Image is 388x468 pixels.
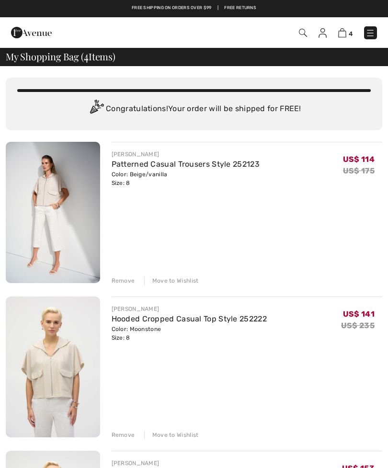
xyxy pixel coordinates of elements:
a: Hooded Cropped Casual Top Style 252222 [112,314,267,323]
a: 1ère Avenue [11,27,52,36]
div: Remove [112,276,135,285]
div: Move to Wishlist [144,431,199,439]
img: My Info [319,28,327,38]
span: 4 [84,49,89,62]
a: Free shipping on orders over $99 [132,5,212,11]
img: Menu [365,28,375,38]
span: My Shopping Bag ( Items) [6,52,115,61]
img: Congratulation2.svg [87,100,106,119]
img: Search [299,29,307,37]
a: 4 [338,27,353,38]
div: Move to Wishlist [144,276,199,285]
div: [PERSON_NAME] [112,150,260,159]
div: Congratulations! Your order will be shipped for FREE! [17,100,371,119]
img: 1ère Avenue [11,23,52,42]
span: 4 [349,30,353,37]
a: Patterned Casual Trousers Style 252123 [112,160,260,169]
img: Patterned Casual Trousers Style 252123 [6,142,100,283]
span: US$ 141 [343,309,375,319]
div: Remove [112,431,135,439]
img: Shopping Bag [338,28,346,37]
span: US$ 114 [343,155,375,164]
div: [PERSON_NAME] [112,305,267,313]
div: [PERSON_NAME] [112,459,269,468]
img: Hooded Cropped Casual Top Style 252222 [6,297,100,437]
span: | [217,5,218,11]
div: Color: Beige/vanilla Size: 8 [112,170,260,187]
div: Color: Moonstone Size: 8 [112,325,267,342]
s: US$ 235 [341,321,375,330]
s: US$ 175 [343,166,375,175]
a: Free Returns [224,5,256,11]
